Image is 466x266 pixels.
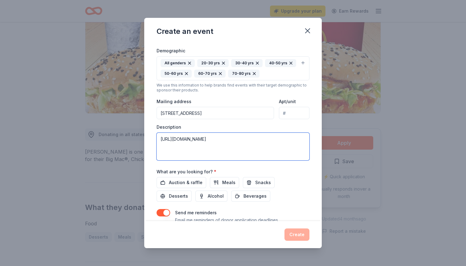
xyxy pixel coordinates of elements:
[169,179,202,186] span: Auction & raffle
[157,124,181,130] label: Description
[169,192,188,200] span: Desserts
[157,99,191,105] label: Mailing address
[228,70,260,78] div: 70-80 yrs
[161,70,192,78] div: 50-60 yrs
[195,191,227,202] button: Alcohol
[157,56,309,80] button: All genders20-30 yrs30-40 yrs40-50 yrs50-60 yrs60-70 yrs70-80 yrs
[265,59,296,67] div: 40-50 yrs
[194,70,226,78] div: 60-70 yrs
[157,177,206,188] button: Auction & raffle
[243,177,275,188] button: Snacks
[279,99,296,105] label: Apt/unit
[279,107,309,119] input: #
[222,179,235,186] span: Meals
[157,191,192,202] button: Desserts
[175,216,278,224] p: Email me reminders of donor application deadlines
[175,210,217,215] label: Send me reminders
[157,169,216,175] label: What are you looking for?
[157,133,309,160] textarea: [URL][DOMAIN_NAME]
[157,83,309,93] div: We use this information to help brands find events with their target demographic to sponsor their...
[255,179,271,186] span: Snacks
[208,192,224,200] span: Alcohol
[197,59,229,67] div: 20-30 yrs
[161,59,195,67] div: All genders
[243,192,267,200] span: Beverages
[157,107,274,119] input: Enter a US address
[157,26,213,36] div: Create an event
[231,191,270,202] button: Beverages
[157,48,185,54] label: Demographic
[231,59,263,67] div: 30-40 yrs
[210,177,239,188] button: Meals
